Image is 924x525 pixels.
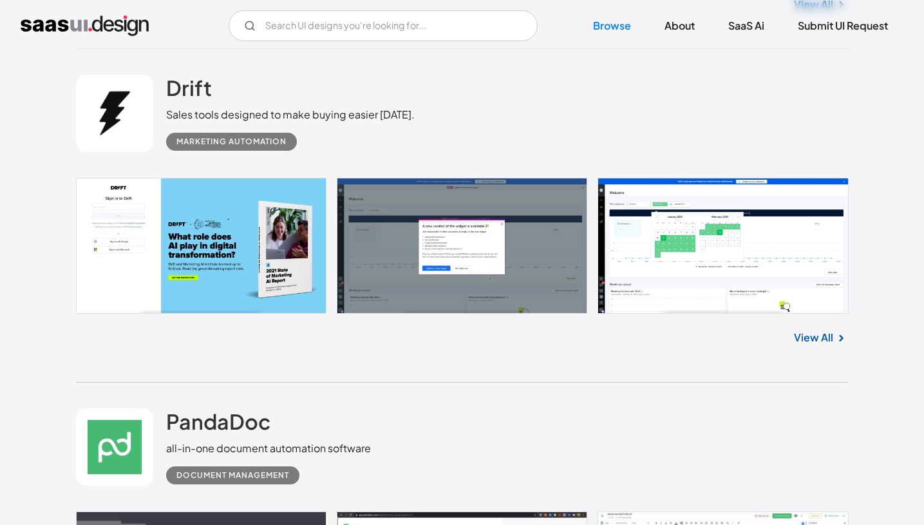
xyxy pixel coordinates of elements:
[176,134,287,149] div: Marketing Automation
[229,10,538,41] input: Search UI designs you're looking for...
[176,468,289,483] div: Document Management
[229,10,538,41] form: Email Form
[166,107,415,122] div: Sales tools designed to make buying easier [DATE].
[794,330,833,345] a: View All
[578,12,646,40] a: Browse
[166,75,212,100] h2: Drift
[166,408,270,434] h2: PandaDoc
[713,12,780,40] a: SaaS Ai
[21,15,149,36] a: home
[166,75,212,107] a: Drift
[166,408,270,441] a: PandaDoc
[782,12,903,40] a: Submit UI Request
[166,441,371,456] div: all-in-one document automation software
[649,12,710,40] a: About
